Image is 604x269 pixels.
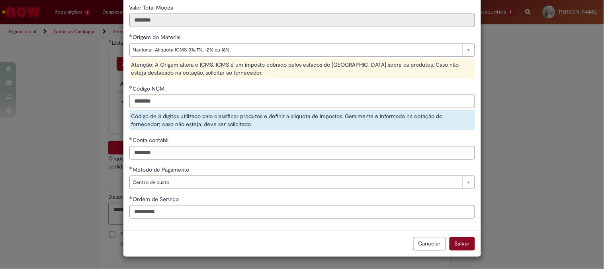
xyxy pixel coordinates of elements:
input: Ordem de Serviço [129,205,475,219]
span: Obrigatório Preenchido [129,137,133,140]
span: Centro de custo [133,176,459,189]
span: Somente leitura - Valor Total Moeda [129,4,175,11]
div: Código de 8 dígitos utilizado para classificar produtos e definir a alíquota de impostos. Geralme... [129,110,475,130]
div: Atenção: A Origem altera o ICMS. ICMS é um imposto cobrado pelos estados do [GEOGRAPHIC_DATA] sob... [129,59,475,79]
span: Origem do Material [133,34,182,41]
span: Obrigatório Preenchido [129,85,133,89]
input: Valor Total Moeda [129,14,475,27]
button: Cancelar [413,237,446,251]
span: Ordem de Serviço [133,196,181,203]
span: Obrigatório Preenchido [129,196,133,199]
button: Salvar [450,237,475,251]
span: Método de Pagamento [133,166,191,173]
span: Conta contábil [133,136,170,144]
span: Obrigatório Preenchido [129,34,133,37]
span: Obrigatório Preenchido [129,166,133,170]
input: Código NCM [129,95,475,108]
span: Nacional: Alíquota ICMS 0%,7%, 12% ou 18% [133,44,459,56]
input: Conta contábil [129,146,475,160]
span: Código NCM [133,85,166,92]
